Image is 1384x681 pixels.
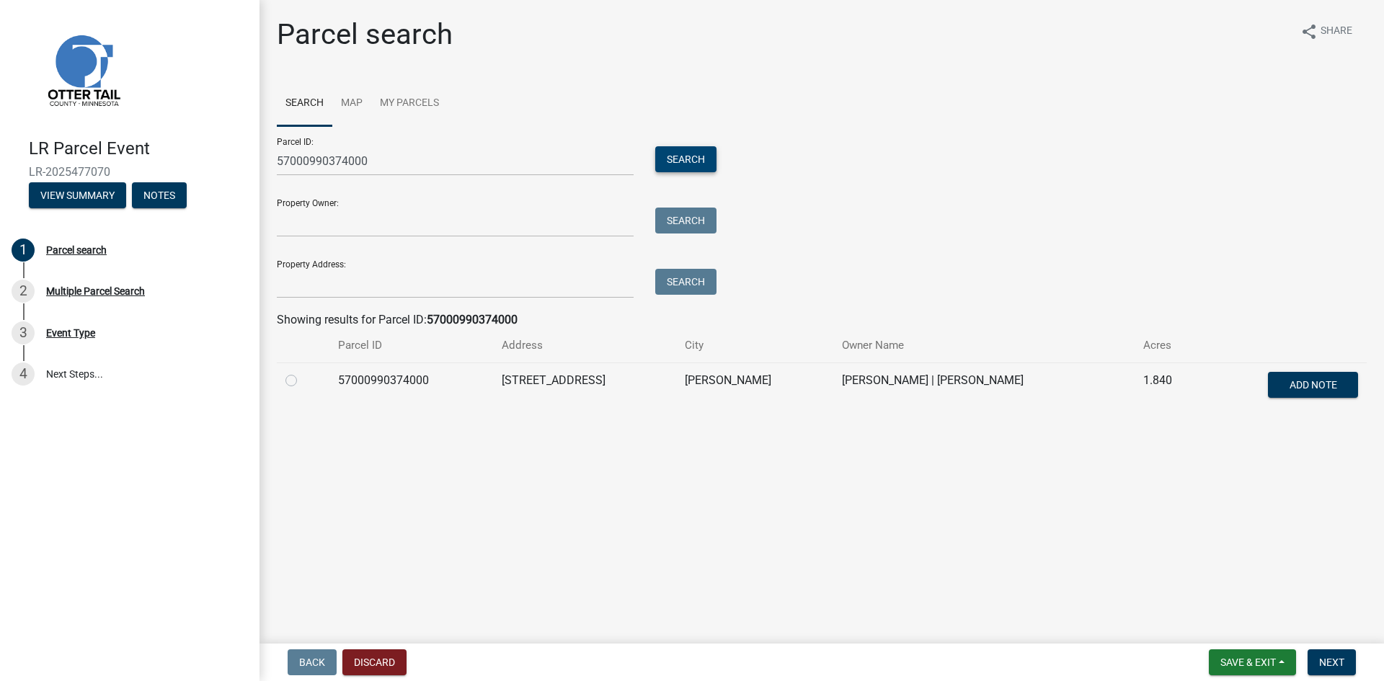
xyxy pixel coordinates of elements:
span: Add Note [1289,378,1336,390]
div: 2 [12,280,35,303]
strong: 57000990374000 [427,313,518,326]
button: Save & Exit [1209,649,1296,675]
th: Owner Name [833,329,1135,362]
a: Search [277,81,332,127]
td: [STREET_ADDRESS] [493,362,676,410]
span: Next [1319,656,1344,668]
div: Event Type [46,328,95,338]
div: Multiple Parcel Search [46,286,145,296]
td: 1.840 [1135,362,1205,410]
img: Otter Tail County, Minnesota [29,15,137,123]
th: Address [493,329,676,362]
button: View Summary [29,182,126,208]
h1: Parcel search [277,17,453,52]
div: Showing results for Parcel ID: [277,311,1367,329]
td: [PERSON_NAME] [676,362,833,410]
span: LR-2025477070 [29,165,231,179]
button: Discard [342,649,407,675]
td: [PERSON_NAME] | [PERSON_NAME] [833,362,1135,410]
i: share [1300,23,1318,40]
button: Search [655,208,717,233]
span: Back [299,656,325,668]
span: Share [1321,23,1352,40]
button: Notes [132,182,187,208]
h4: LR Parcel Event [29,138,248,159]
th: Parcel ID [329,329,493,362]
wm-modal-confirm: Summary [29,190,126,202]
button: shareShare [1289,17,1364,45]
wm-modal-confirm: Notes [132,190,187,202]
button: Add Note [1268,372,1358,398]
div: 1 [12,239,35,262]
span: Save & Exit [1220,656,1276,668]
td: 57000990374000 [329,362,493,410]
button: Search [655,269,717,295]
button: Next [1308,649,1356,675]
a: Map [332,81,371,127]
th: Acres [1135,329,1205,362]
button: Back [288,649,337,675]
div: 4 [12,362,35,386]
a: My Parcels [371,81,448,127]
th: City [676,329,833,362]
div: Parcel search [46,245,107,255]
div: 3 [12,321,35,344]
button: Search [655,146,717,172]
